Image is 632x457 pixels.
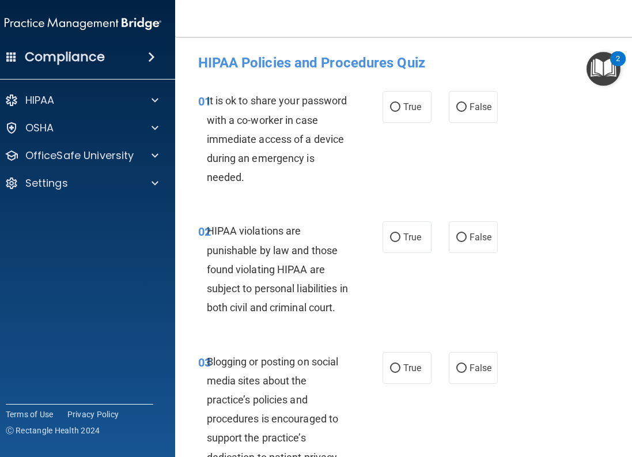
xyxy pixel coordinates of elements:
[5,149,158,163] a: OfficeSafe University
[456,364,467,373] input: False
[456,103,467,112] input: False
[403,362,421,373] span: True
[198,55,619,70] h4: HIPAA Policies and Procedures Quiz
[25,176,68,190] p: Settings
[5,121,158,135] a: OSHA
[67,409,119,420] a: Privacy Policy
[403,232,421,243] span: True
[390,364,400,373] input: True
[470,101,492,112] span: False
[6,409,54,420] a: Terms of Use
[586,52,620,86] button: Open Resource Center, 2 new notifications
[207,225,348,314] span: HIPAA violations are punishable by law and those found violating HIPAA are subject to personal li...
[198,225,211,239] span: 02
[470,362,492,373] span: False
[207,95,347,183] span: It is ok to share your password with a co-worker in case immediate access of a device during an e...
[25,149,134,163] p: OfficeSafe University
[390,103,400,112] input: True
[574,377,618,421] iframe: Drift Widget Chat Controller
[616,59,620,74] div: 2
[198,95,211,108] span: 01
[25,49,105,65] h4: Compliance
[6,425,100,436] span: Ⓒ Rectangle Health 2024
[470,232,492,243] span: False
[5,12,161,35] img: PMB logo
[198,356,211,369] span: 03
[390,233,400,242] input: True
[456,233,467,242] input: False
[25,93,55,107] p: HIPAA
[25,121,54,135] p: OSHA
[403,101,421,112] span: True
[5,176,158,190] a: Settings
[5,93,158,107] a: HIPAA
